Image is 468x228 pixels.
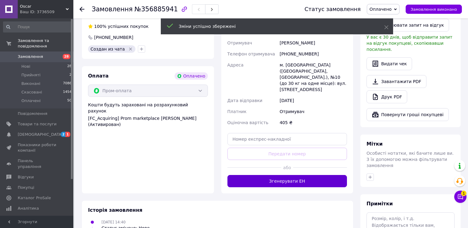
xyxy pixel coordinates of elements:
span: Особисті нотатки, які бачите лише ви. З їх допомогою можна фільтрувати замовлення [367,151,454,168]
span: Історія замовлення [88,207,142,213]
span: Показники роботи компанії [18,142,57,153]
span: 1454 [63,89,72,95]
button: Замовлення виконано [406,5,462,14]
div: Отримувач [278,106,348,117]
span: 28 [63,54,70,59]
input: Пошук [3,21,72,32]
span: Телефон отримувача [227,51,275,56]
div: Зміни успішно збережені [179,23,369,29]
span: Каталог ProSale [18,195,51,201]
span: У вас є 30 днів, щоб відправити запит на відгук покупцеві, скопіювавши посилання. [367,35,452,52]
svg: Видалити мітку [128,47,133,51]
span: 7086 [63,81,72,86]
span: [DEMOGRAPHIC_DATA] [18,132,63,137]
span: Дата відправки [227,98,263,103]
span: Оплачені [21,98,41,104]
span: Создан из чата [90,47,125,51]
span: 2 [69,72,72,78]
span: Замовлення [18,54,43,59]
span: Відгуки [18,174,34,180]
span: Примітки [367,201,393,207]
div: [FC_Acquiring] Prom marketplace [PERSON_NAME] (Активирован) [88,115,208,127]
span: 100% [94,24,106,29]
span: Адреса [227,63,244,67]
span: Аналітика [18,206,39,211]
div: [PHONE_NUMBER] [278,48,348,59]
span: 1 [461,191,466,196]
span: Oscar [20,4,66,9]
span: або [281,165,293,171]
span: Замовлення та повідомлення [18,38,73,49]
div: Оплачено [175,72,208,80]
span: Нові [21,64,30,69]
span: Панель управління [18,158,57,169]
div: Статус замовлення [304,6,361,12]
span: Скасовані [21,89,42,95]
div: Ваш ID: 3736509 [20,9,73,15]
span: Повідомлення [18,111,47,116]
div: 405 ₴ [278,117,348,128]
div: Повернутися назад [79,6,84,12]
a: Друк PDF [367,90,407,103]
div: [DATE] [278,95,348,106]
span: Прийняті [21,72,40,78]
span: Виконані [21,81,40,86]
div: м. [GEOGRAPHIC_DATA] ([GEOGRAPHIC_DATA], [GEOGRAPHIC_DATA].), №10 (до 30 кг на одне місце): вул. ... [278,59,348,95]
span: 1 [65,132,70,137]
span: 2 [61,132,66,137]
button: Згенерувати ЕН [227,175,347,187]
span: Платник [227,109,247,114]
span: №356885941 [135,6,178,13]
input: Номер експрес-накладної [227,133,347,145]
span: Замовлення [92,6,133,13]
span: Отримувач [227,40,252,45]
div: [PHONE_NUMBER] [94,34,134,40]
span: [DATE] 14:40 [101,220,126,224]
button: Чат з покупцем1 [454,191,466,203]
span: Оплата [88,73,109,79]
div: успішних покупок [88,23,149,29]
span: Покупці [18,185,34,190]
span: Оціночна вартість [227,120,268,125]
div: [PERSON_NAME] [278,37,348,48]
a: Завантажити PDF [367,75,426,88]
button: Повернути гроші покупцеві [367,108,449,121]
div: Кошти будуть зараховані на розрахунковий рахунок [88,102,208,127]
button: Скопіювати запит на відгук [367,19,449,32]
span: Мітки [367,141,383,147]
span: 28 [67,64,72,69]
span: 50 [67,98,72,104]
span: Замовлення виконано [411,7,457,12]
span: Товари та послуги [18,121,57,127]
button: Видати чек [367,57,412,70]
span: Оплачено [370,7,392,12]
